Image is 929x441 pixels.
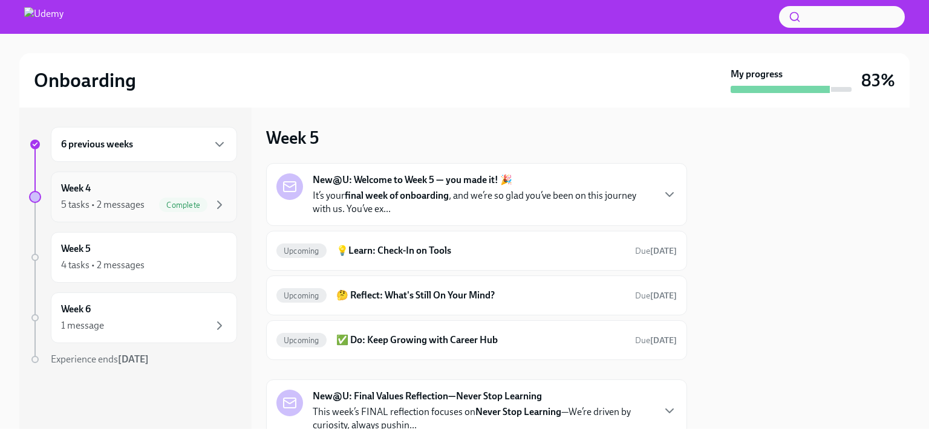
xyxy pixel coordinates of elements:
[635,245,677,257] span: October 11th, 2025 10:00
[61,198,145,211] div: 5 tasks • 2 messages
[313,173,512,187] strong: New@U: Welcome to Week 5 — you made it! 🎉
[61,259,145,272] div: 4 tasks • 2 messages
[61,138,133,151] h6: 6 previous weeks
[635,290,677,301] span: October 11th, 2025 10:00
[635,335,677,346] span: October 11th, 2025 10:00
[51,353,149,365] span: Experience ends
[650,335,677,346] strong: [DATE]
[635,246,677,256] span: Due
[861,69,895,91] h3: 83%
[61,303,91,316] h6: Week 6
[51,127,237,162] div: 6 previous weeks
[475,406,561,417] strong: Never Stop Learning
[276,336,327,345] span: Upcoming
[345,190,449,201] strong: final week of onboarding
[336,333,625,347] h6: ✅ Do: Keep Growing with Career Hub
[635,291,677,301] span: Due
[118,353,149,365] strong: [DATE]
[61,319,104,332] div: 1 message
[635,335,677,346] span: Due
[336,289,625,302] h6: 🤔 Reflect: What's Still On Your Mind?
[29,232,237,283] a: Week 54 tasks • 2 messages
[24,7,64,27] img: Udemy
[336,244,625,257] h6: 💡Learn: Check-In on Tools
[276,291,327,300] span: Upcoming
[276,330,677,350] a: Upcoming✅ Do: Keep Growing with Career HubDue[DATE]
[731,68,783,81] strong: My progress
[29,292,237,343] a: Week 61 message
[61,242,91,256] h6: Week 5
[276,241,677,260] a: Upcoming💡Learn: Check-In on ToolsDue[DATE]
[650,246,677,256] strong: [DATE]
[313,390,542,403] strong: New@U: Final Values Reflection—Never Stop Learning
[650,291,677,301] strong: [DATE]
[159,201,207,210] span: Complete
[313,189,653,216] p: It’s your , and we’re so glad you’ve been on this journey with us. You’ve ex...
[61,182,91,195] h6: Week 4
[313,405,653,432] p: This week’s FINAL reflection focuses on —We’re driven by curiosity, always pushin...
[276,286,677,305] a: Upcoming🤔 Reflect: What's Still On Your Mind?Due[DATE]
[266,127,319,149] h3: Week 5
[29,172,237,222] a: Week 45 tasks • 2 messagesComplete
[34,68,136,92] h2: Onboarding
[276,246,327,256] span: Upcoming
